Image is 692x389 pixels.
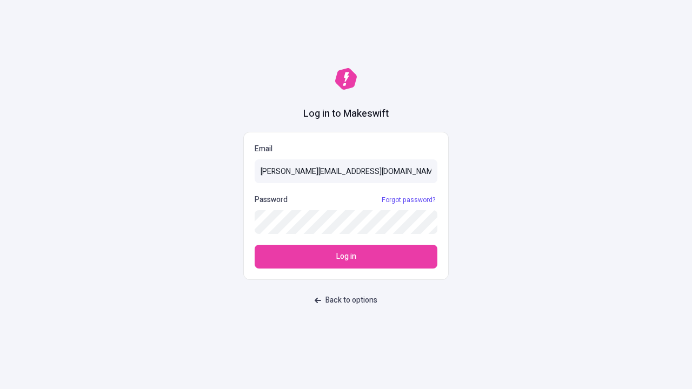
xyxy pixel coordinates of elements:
[336,251,356,263] span: Log in
[255,194,288,206] p: Password
[380,196,437,204] a: Forgot password?
[255,143,437,155] p: Email
[255,245,437,269] button: Log in
[255,159,437,183] input: Email
[325,294,377,306] span: Back to options
[303,107,389,121] h1: Log in to Makeswift
[308,291,384,310] button: Back to options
